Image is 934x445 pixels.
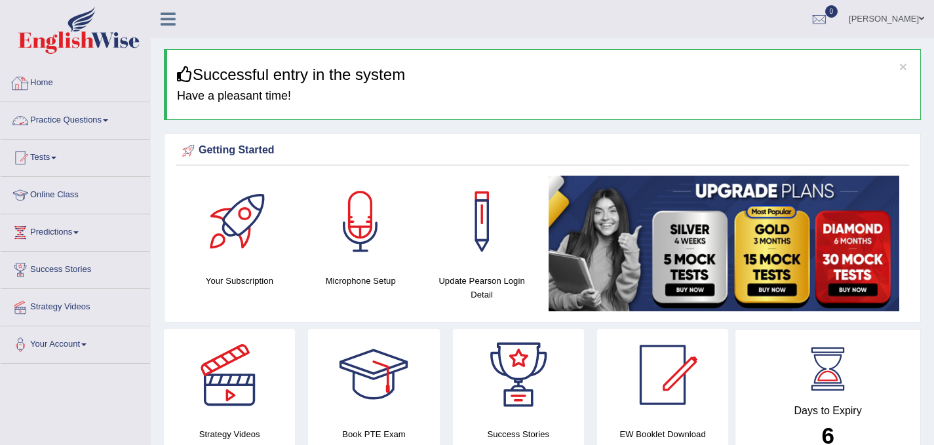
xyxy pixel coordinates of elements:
h3: Successful entry in the system [177,66,910,83]
a: Tests [1,140,150,172]
h4: Update Pearson Login Detail [428,274,536,301]
img: small5.jpg [549,176,899,311]
h4: Microphone Setup [307,274,415,288]
h4: Success Stories [453,427,584,441]
h4: Your Subscription [185,274,294,288]
h4: Have a pleasant time! [177,90,910,103]
h4: EW Booklet Download [597,427,728,441]
a: Success Stories [1,252,150,284]
a: Your Account [1,326,150,359]
h4: Strategy Videos [164,427,295,441]
a: Home [1,65,150,98]
span: 0 [825,5,838,18]
a: Strategy Videos [1,289,150,322]
h4: Days to Expiry [750,405,906,417]
a: Predictions [1,214,150,247]
button: × [899,60,907,73]
a: Practice Questions [1,102,150,135]
a: Online Class [1,177,150,210]
div: Getting Started [179,141,906,161]
h4: Book PTE Exam [308,427,439,441]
